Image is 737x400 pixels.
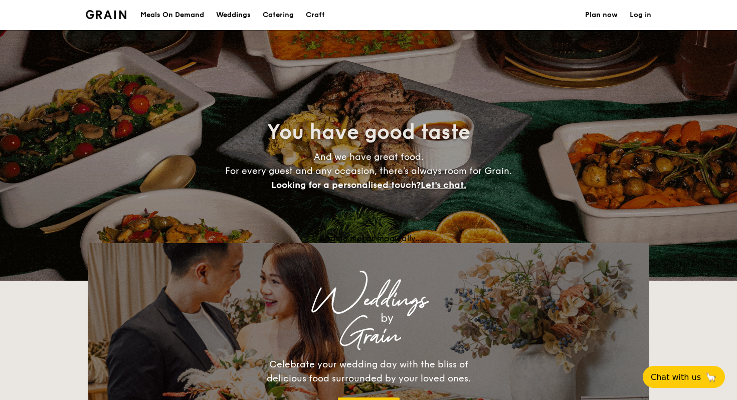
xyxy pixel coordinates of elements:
[176,327,561,345] div: Grain
[86,10,126,19] img: Grain
[213,309,561,327] div: by
[643,366,725,388] button: Chat with us🦙
[86,10,126,19] a: Logotype
[651,372,701,382] span: Chat with us
[176,291,561,309] div: Weddings
[421,179,466,190] span: Let's chat.
[88,234,649,243] div: Loading menus magically...
[256,357,481,385] div: Celebrate your wedding day with the bliss of delicious food surrounded by your loved ones.
[705,371,717,383] span: 🦙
